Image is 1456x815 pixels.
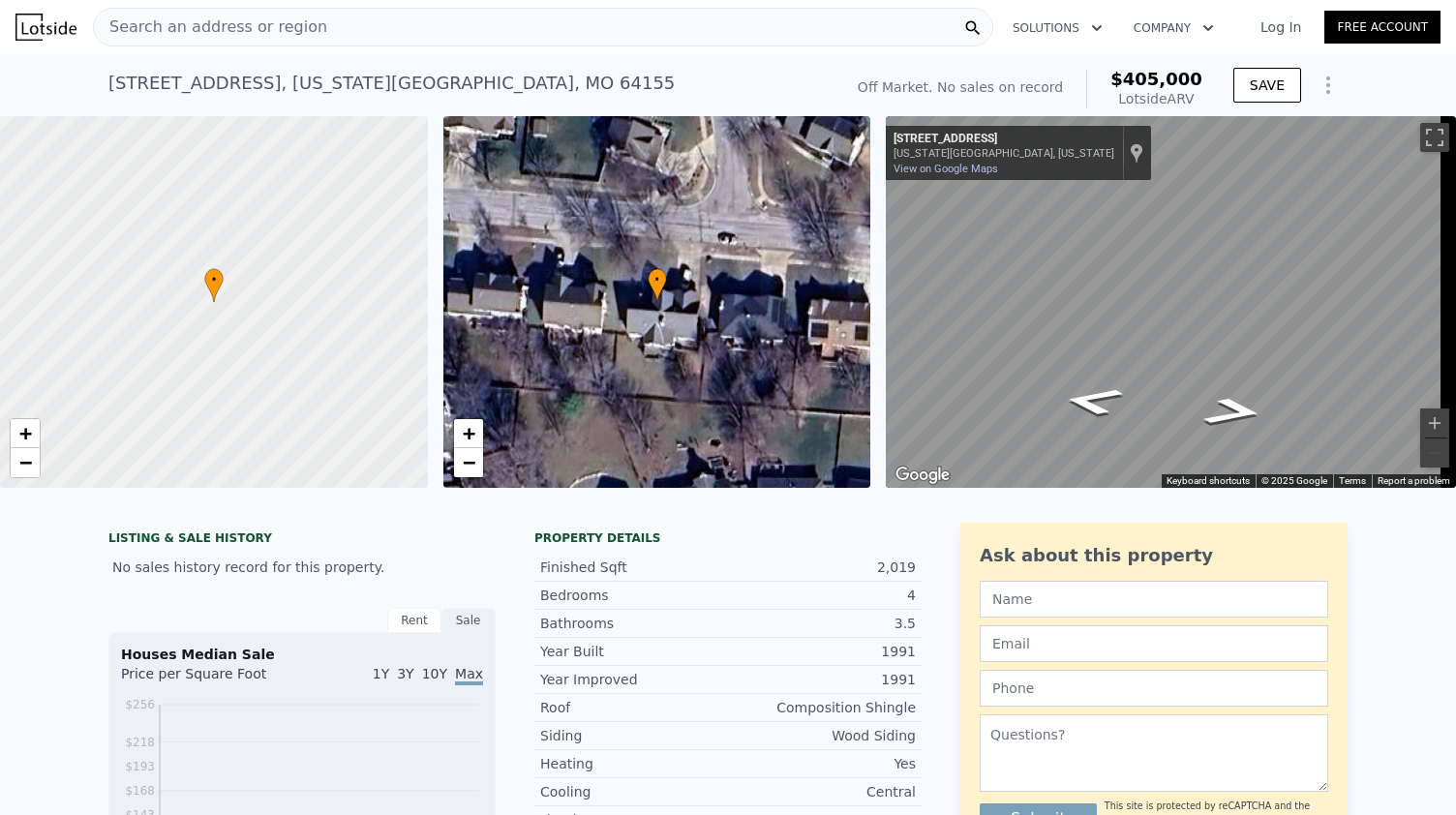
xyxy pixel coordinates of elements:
span: 10Y [422,666,447,681]
span: © 2025 Google [1261,475,1327,486]
div: Off Market. No sales on record [858,77,1063,97]
div: Central [728,782,916,801]
div: Bedrooms [540,586,728,605]
img: Lotside [15,14,76,41]
div: [STREET_ADDRESS] [894,132,1114,147]
a: Log In [1237,17,1324,37]
div: Siding [540,726,728,745]
tspan: $256 [125,698,155,711]
button: Show Options [1309,66,1348,105]
div: Ask about this property [980,542,1328,569]
div: • [204,268,224,302]
input: Email [980,625,1328,662]
div: Yes [728,754,916,773]
button: Company [1118,11,1229,45]
div: 1991 [728,642,916,661]
path: Go West, NE 86th St [1178,391,1290,434]
input: Phone [980,670,1328,707]
span: + [19,421,32,445]
span: 3Y [397,666,413,681]
span: + [462,421,474,445]
button: SAVE [1233,68,1301,103]
a: View on Google Maps [894,163,998,175]
button: Keyboard shortcuts [1167,474,1250,488]
div: Sale [441,608,496,633]
div: [STREET_ADDRESS] , [US_STATE][GEOGRAPHIC_DATA] , MO 64155 [108,70,675,97]
div: Finished Sqft [540,558,728,577]
div: [US_STATE][GEOGRAPHIC_DATA], [US_STATE] [894,147,1114,160]
div: Heating [540,754,728,773]
span: − [19,450,32,474]
input: Name [980,581,1328,618]
a: Zoom out [11,448,40,477]
div: Map [886,116,1456,488]
div: 1991 [728,670,916,689]
div: Cooling [540,782,728,801]
div: 3.5 [728,614,916,633]
div: Year Improved [540,670,728,689]
span: $405,000 [1110,69,1202,89]
div: Property details [534,530,922,546]
span: 1Y [373,666,389,681]
path: Go East, NE 86th St [1037,379,1149,422]
div: LISTING & SALE HISTORY [108,530,496,550]
div: Roof [540,698,728,717]
a: Free Account [1324,11,1441,44]
div: Wood Siding [728,726,916,745]
tspan: $168 [125,784,155,798]
img: Google [891,463,955,488]
div: Bathrooms [540,614,728,633]
span: Search an address or region [94,15,327,39]
a: Show location on map [1130,142,1143,164]
tspan: $218 [125,736,155,749]
tspan: $193 [125,760,155,773]
div: No sales history record for this property. [108,550,496,585]
a: Report a problem [1378,475,1450,486]
div: Houses Median Sale [121,645,483,664]
div: Year Built [540,642,728,661]
a: Open this area in Google Maps (opens a new window) [891,463,955,488]
div: Composition Shingle [728,698,916,717]
div: Price per Square Foot [121,664,302,695]
div: Street View [886,116,1456,488]
button: Toggle fullscreen view [1420,123,1449,152]
div: 2,019 [728,558,916,577]
a: Zoom out [454,448,483,477]
span: • [204,271,224,288]
button: Zoom in [1420,408,1449,438]
a: Zoom in [454,419,483,448]
button: Zoom out [1420,438,1449,468]
span: − [462,450,474,474]
div: Rent [387,608,441,633]
span: • [648,271,667,288]
a: Zoom in [11,419,40,448]
div: Lotside ARV [1110,89,1202,108]
button: Solutions [997,11,1118,45]
div: 4 [728,586,916,605]
a: Terms [1339,475,1366,486]
div: • [648,268,667,302]
span: Max [455,666,483,685]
